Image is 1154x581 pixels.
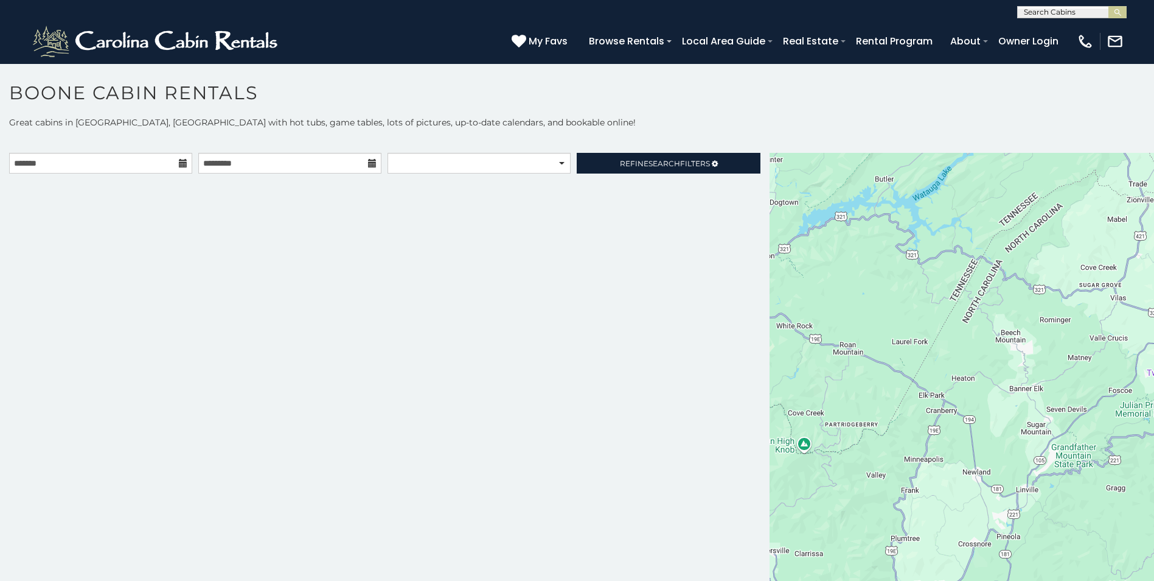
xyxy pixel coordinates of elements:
a: Local Area Guide [676,30,771,52]
a: About [944,30,987,52]
a: Browse Rentals [583,30,670,52]
a: RefineSearchFilters [577,153,760,174]
img: mail-regular-white.png [1107,33,1124,50]
a: Real Estate [777,30,844,52]
a: My Favs [512,33,571,49]
a: Owner Login [992,30,1065,52]
img: White-1-2.png [30,23,283,60]
span: Search [648,159,680,168]
img: phone-regular-white.png [1077,33,1094,50]
a: Rental Program [850,30,939,52]
span: My Favs [529,33,568,49]
span: Refine Filters [620,159,710,168]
